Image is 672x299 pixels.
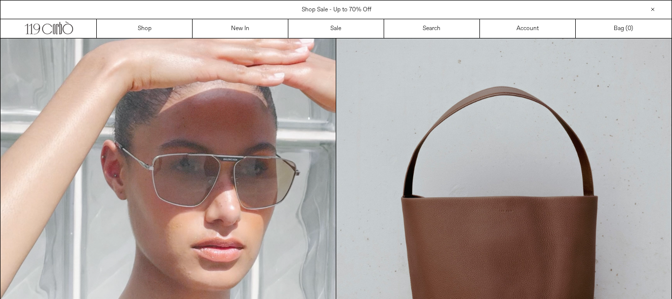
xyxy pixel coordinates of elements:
a: Account [480,19,576,38]
a: Sale [288,19,384,38]
span: ) [628,24,633,33]
a: Bag () [576,19,672,38]
a: Search [384,19,480,38]
a: New In [193,19,288,38]
span: 0 [628,25,631,33]
a: Shop [97,19,193,38]
a: Shop Sale - Up to 70% Off [302,6,371,14]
